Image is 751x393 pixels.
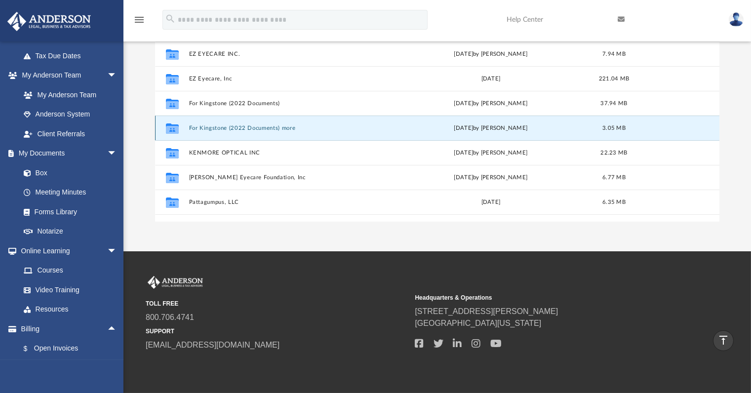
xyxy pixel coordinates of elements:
div: [DATE] [392,75,590,83]
span: arrow_drop_up [107,319,127,339]
span: 3.05 MB [602,125,626,131]
button: KENMORE OPTICAL INC [189,150,387,156]
a: My Documentsarrow_drop_down [7,144,127,163]
span: arrow_drop_down [107,144,127,164]
i: search [165,13,176,24]
a: vertical_align_top [713,330,734,351]
img: User Pic [729,12,744,27]
a: Box [14,163,122,183]
a: $Open Invoices [14,339,132,359]
a: Past Invoices [14,358,132,378]
a: Anderson System [14,105,127,124]
a: [EMAIL_ADDRESS][DOMAIN_NAME] [146,341,279,349]
span: arrow_drop_down [107,241,127,261]
span: 221.04 MB [598,76,629,81]
span: 22.23 MB [600,150,627,156]
button: EZ Eyecare, Inc [189,76,387,82]
a: menu [133,19,145,26]
small: TOLL FREE [146,299,408,308]
div: [DATE] by [PERSON_NAME] [392,173,590,182]
small: Headquarters & Operations [415,293,677,302]
a: My Anderson Team [14,85,122,105]
small: SUPPORT [146,327,408,336]
span: arrow_drop_down [107,66,127,86]
img: Anderson Advisors Platinum Portal [146,276,205,289]
button: For Kingstone (2022 Documents) more [189,125,387,131]
span: 37.94 MB [600,101,627,106]
a: 800.706.4741 [146,313,194,321]
div: [DATE] by [PERSON_NAME] [392,149,590,157]
div: [DATE] by [PERSON_NAME] [392,124,590,133]
button: Pattagumpus, LLC [189,199,387,205]
button: For Kingstone (2022 Documents) [189,100,387,107]
a: Forms Library [14,202,122,222]
a: Meeting Minutes [14,183,127,202]
button: EZ EYECARE INC. [189,51,387,57]
a: Tax Due Dates [14,46,132,66]
div: grid [155,17,720,222]
i: menu [133,14,145,26]
a: My Anderson Teamarrow_drop_down [7,66,127,85]
div: [DATE] by [PERSON_NAME] [392,99,590,108]
a: Resources [14,300,127,319]
a: Courses [14,261,127,280]
span: 6.77 MB [602,175,626,180]
a: Online Learningarrow_drop_down [7,241,127,261]
span: 7.94 MB [602,51,626,57]
div: [DATE] [392,198,590,207]
i: vertical_align_top [717,334,729,346]
a: Notarize [14,222,127,241]
a: Video Training [14,280,122,300]
a: Billingarrow_drop_up [7,319,132,339]
a: Client Referrals [14,124,127,144]
a: [STREET_ADDRESS][PERSON_NAME] [415,307,558,315]
span: 6.35 MB [602,199,626,205]
div: [DATE] by [PERSON_NAME] [392,50,590,59]
button: [PERSON_NAME] Eyecare Foundation, Inc [189,174,387,181]
a: [GEOGRAPHIC_DATA][US_STATE] [415,319,541,327]
span: $ [29,343,34,355]
img: Anderson Advisors Platinum Portal [4,12,94,31]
